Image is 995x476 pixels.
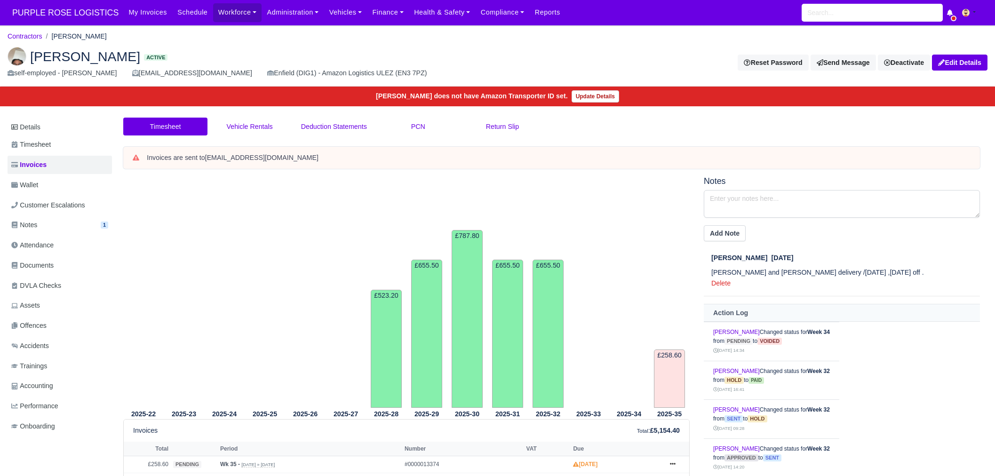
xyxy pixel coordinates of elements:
[711,254,767,262] span: [PERSON_NAME]
[650,427,680,434] strong: £5,154.40
[11,240,54,251] span: Attendance
[147,153,971,163] div: Invoices are sent to
[807,445,830,452] strong: Week 32
[8,216,112,234] a: Notes 1
[8,256,112,275] a: Documents
[492,260,523,408] td: £655.50
[11,381,53,391] span: Accounting
[8,32,42,40] a: Contractors
[568,408,609,420] th: 2025-33
[8,3,123,22] span: PURPLE ROSE LOGISTICS
[711,253,980,263] div: [DATE]
[8,397,112,415] a: Performance
[807,368,830,374] strong: Week 32
[704,322,839,361] td: Changed status for from to
[8,156,112,174] a: Invoices
[376,118,460,136] a: PCN
[704,304,980,322] th: Action Log
[8,236,112,254] a: Attendance
[8,119,112,136] a: Details
[704,361,839,400] td: Changed status for from to
[11,139,51,150] span: Timesheet
[8,417,112,436] a: Onboarding
[704,225,746,241] button: Add Note
[654,349,685,408] td: £258.60
[173,461,201,468] span: pending
[411,260,442,408] td: £655.50
[711,267,980,278] p: [PERSON_NAME] and [PERSON_NAME] delivery /[DATE] ,[DATE] off .
[124,456,171,473] td: £258.60
[8,377,112,395] a: Accounting
[220,461,240,468] strong: Wk 35 -
[573,461,597,468] strong: [DATE]
[11,341,49,351] span: Accidents
[8,277,112,295] a: DVLA Checks
[8,176,112,194] a: Wallet
[713,445,760,452] a: [PERSON_NAME]
[637,425,680,436] div: :
[807,329,830,335] strong: Week 34
[218,442,402,456] th: Period
[476,3,530,22] a: Compliance
[724,377,744,384] span: hold
[11,320,47,331] span: Offences
[367,3,409,22] a: Finance
[713,387,744,392] small: [DATE] 16:41
[11,220,37,230] span: Notes
[172,3,213,22] a: Schedule
[8,317,112,335] a: Offences
[144,54,167,61] span: Active
[406,408,447,420] th: 2025-29
[11,361,47,372] span: Trainings
[738,55,808,71] button: Reset Password
[124,442,171,456] th: Total
[713,426,744,431] small: [DATE] 09:28
[757,338,782,345] span: voided
[802,4,943,22] input: Search...
[409,3,476,22] a: Health & Safety
[713,368,760,374] a: [PERSON_NAME]
[932,55,987,71] a: Edit Details
[713,406,760,413] a: [PERSON_NAME]
[8,68,117,79] div: self-employed - [PERSON_NAME]
[649,408,690,420] th: 2025-35
[724,454,758,461] span: approved
[11,421,55,432] span: Onboarding
[11,200,85,211] span: Customer Escalations
[245,408,285,420] th: 2025-25
[207,118,292,136] a: Vehicle Rentals
[748,377,764,384] span: paid
[11,180,38,190] span: Wallet
[704,400,839,439] td: Changed status for from to
[8,296,112,315] a: Assets
[447,408,487,420] th: 2025-30
[241,462,275,468] small: [DATE] » [DATE]
[713,464,744,469] small: [DATE] 14:20
[123,408,164,420] th: 2025-22
[748,415,767,422] span: hold
[487,408,528,420] th: 2025-31
[878,55,930,71] a: Deactivate
[204,408,245,420] th: 2025-24
[8,357,112,375] a: Trainings
[571,442,661,456] th: Due
[711,279,731,287] a: Delete
[11,280,61,291] span: DVLA Checks
[42,31,107,42] li: [PERSON_NAME]
[609,408,649,420] th: 2025-34
[8,4,123,22] a: PURPLE ROSE LOGISTICS
[530,3,565,22] a: Reports
[11,300,40,311] span: Assets
[324,3,367,22] a: Vehicles
[123,118,207,136] a: Timesheet
[763,454,781,461] span: sent
[713,329,760,335] a: [PERSON_NAME]
[326,408,366,420] th: 2025-27
[292,118,376,136] a: Deduction Statements
[205,154,318,161] strong: [EMAIL_ADDRESS][DOMAIN_NAME]
[402,456,524,473] td: #0000013374
[371,290,402,408] td: £523.20
[452,230,483,408] td: £787.80
[285,408,326,420] th: 2025-26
